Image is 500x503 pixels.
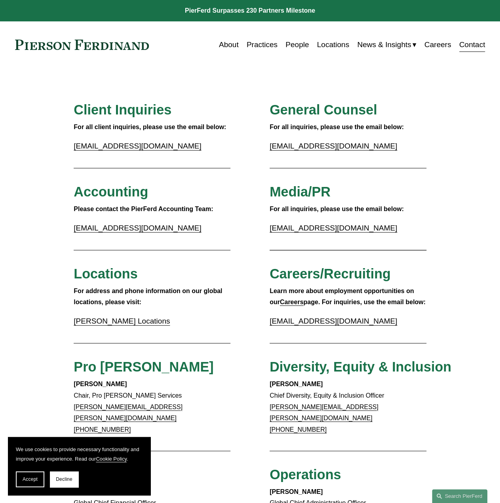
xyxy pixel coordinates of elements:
a: Locations [317,37,349,52]
a: folder dropdown [357,37,416,52]
span: Accept [23,476,38,482]
a: [EMAIL_ADDRESS][DOMAIN_NAME] [270,317,397,325]
strong: For address and phone information on our global locations, please visit: [74,288,224,306]
strong: [PERSON_NAME] [270,488,323,495]
section: Cookie banner [8,437,150,495]
a: Search this site [432,489,487,503]
a: [EMAIL_ADDRESS][DOMAIN_NAME] [270,142,397,150]
a: [EMAIL_ADDRESS][DOMAIN_NAME] [74,142,201,150]
span: Pro [PERSON_NAME] [74,359,213,374]
p: Chair, Pro [PERSON_NAME] Services [74,379,230,436]
button: Accept [16,471,44,487]
span: General Counsel [270,102,377,117]
span: News & Insights [357,38,411,51]
strong: For all inquiries, please use the email below: [270,124,404,130]
a: [PHONE_NUMBER] [270,426,327,433]
a: [PERSON_NAME] Locations [74,317,170,325]
a: [EMAIL_ADDRESS][DOMAIN_NAME] [74,224,201,232]
span: Operations [270,467,341,482]
a: Careers [280,299,304,305]
span: Careers/Recruiting [270,266,391,281]
span: Client Inquiries [74,102,171,117]
p: We use cookies to provide necessary functionality and improve your experience. Read our . [16,445,143,463]
strong: For all client inquiries, please use the email below: [74,124,226,130]
strong: Learn more about employment opportunities on our [270,288,416,306]
a: People [285,37,309,52]
p: Chief Diversity, Equity & Inclusion Officer [270,379,426,436]
a: Contact [459,37,485,52]
a: [PERSON_NAME][EMAIL_ADDRESS][PERSON_NAME][DOMAIN_NAME] [74,404,183,422]
span: Locations [74,266,137,281]
strong: Please contact the PierFerd Accounting Team: [74,206,213,212]
strong: [PERSON_NAME] [270,381,323,387]
a: About [219,37,239,52]
a: [EMAIL_ADDRESS][DOMAIN_NAME] [270,224,397,232]
span: Media/PR [270,184,331,199]
span: Accounting [74,184,148,199]
strong: page. For inquiries, use the email below: [303,299,426,305]
span: Decline [56,476,72,482]
span: Diversity, Equity & Inclusion [270,359,451,374]
strong: [PERSON_NAME] [74,381,127,387]
a: [PERSON_NAME][EMAIL_ADDRESS][PERSON_NAME][DOMAIN_NAME] [270,404,378,422]
a: Cookie Policy [96,456,127,462]
button: Decline [50,471,78,487]
a: [PHONE_NUMBER] [74,426,131,433]
a: Careers [424,37,451,52]
a: Practices [247,37,278,52]
strong: For all inquiries, please use the email below: [270,206,404,212]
